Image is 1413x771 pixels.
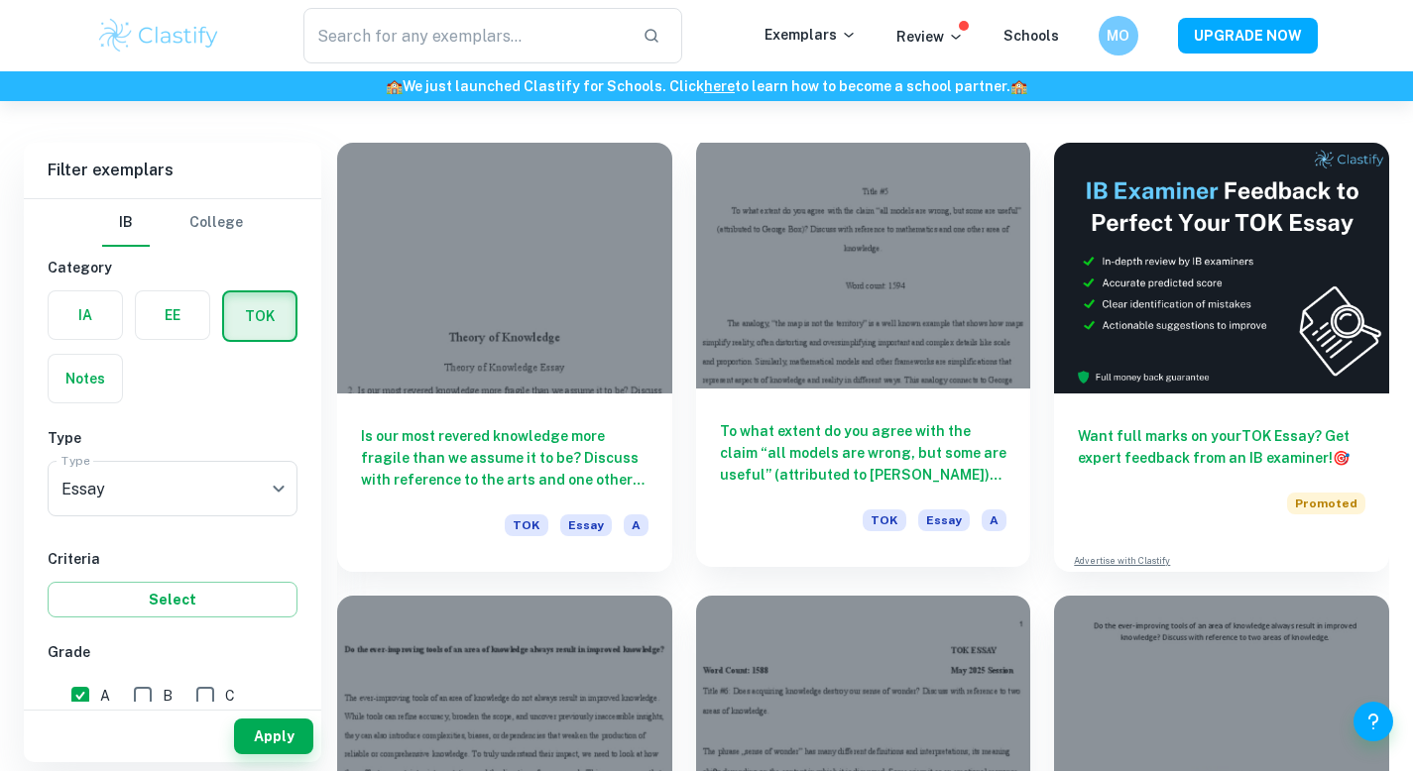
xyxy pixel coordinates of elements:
[48,641,297,663] h6: Grade
[102,199,243,247] div: Filter type choice
[918,509,970,531] span: Essay
[49,291,122,339] button: IA
[100,685,110,707] span: A
[337,143,672,572] a: Is our most revered knowledge more fragile than we assume it to be? Discuss with reference to the...
[163,685,173,707] span: B
[136,291,209,339] button: EE
[234,718,313,754] button: Apply
[696,143,1031,572] a: To what extent do you agree with the claim “all models are wrong, but some are useful” (attribute...
[1107,25,1129,47] h6: MO
[982,509,1006,531] span: A
[1054,143,1389,393] img: Thumbnail
[765,24,857,46] p: Exemplars
[1054,143,1389,572] a: Want full marks on yourTOK Essay? Get expert feedback from an IB examiner!PromotedAdvertise with ...
[1178,18,1318,54] button: UPGRADE NOW
[303,8,628,63] input: Search for any exemplars...
[386,78,403,94] span: 🏫
[48,257,297,278] h6: Category
[4,75,1409,97] h6: We just launched Clastify for Schools. Click to learn how to become a school partner.
[48,427,297,449] h6: Type
[896,26,964,48] p: Review
[1354,702,1393,741] button: Help and Feedback
[505,514,548,536] span: TOK
[704,78,735,94] a: here
[96,16,222,55] img: Clastify logo
[1078,425,1365,469] h6: Want full marks on your TOK Essay ? Get expert feedback from an IB examiner!
[1287,493,1365,514] span: Promoted
[24,143,321,198] h6: Filter exemplars
[720,420,1007,486] h6: To what extent do you agree with the claim “all models are wrong, but some are useful” (attribute...
[48,548,297,570] h6: Criteria
[102,199,150,247] button: IB
[48,582,297,617] button: Select
[863,509,906,531] span: TOK
[49,355,122,402] button: Notes
[225,685,235,707] span: C
[48,461,297,516] div: Essay
[1074,554,1170,568] a: Advertise with Clastify
[361,425,648,491] h6: Is our most revered knowledge more fragile than we assume it to be? Discuss with reference to the...
[1010,78,1027,94] span: 🏫
[560,514,612,536] span: Essay
[61,452,90,469] label: Type
[189,199,243,247] button: College
[624,514,648,536] span: A
[1333,450,1350,466] span: 🎯
[1099,16,1138,55] button: MO
[1003,28,1059,44] a: Schools
[224,292,295,340] button: TOK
